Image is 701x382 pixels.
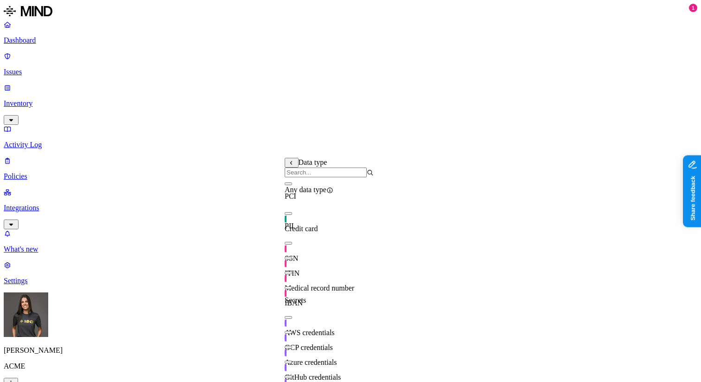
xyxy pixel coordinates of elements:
img: pci-line.svg [285,215,287,223]
p: Integrations [4,204,697,212]
img: secret-line.svg [285,349,287,356]
img: pii-line.svg [285,245,287,253]
p: Dashboard [4,36,697,45]
img: secret-line.svg [285,334,287,342]
a: What's new [4,229,697,253]
a: Dashboard [4,20,697,45]
p: Activity Log [4,141,697,149]
img: pii-line.svg [285,275,287,282]
p: Settings [4,277,697,285]
a: Inventory [4,84,697,123]
img: secret-line.svg [285,364,287,371]
span: Any data type [285,186,326,194]
div: PII [285,222,374,230]
a: Policies [4,156,697,181]
p: What's new [4,245,697,253]
a: Settings [4,261,697,285]
p: Inventory [4,99,697,108]
img: pii-line.svg [285,290,287,297]
a: MIND [4,4,697,20]
img: MIND [4,4,52,19]
div: PCI [285,192,374,201]
p: ACME [4,362,697,370]
img: Gal Cohen [4,292,48,337]
p: Issues [4,68,697,76]
img: secret-line.svg [285,319,287,327]
a: Activity Log [4,125,697,149]
p: Policies [4,172,697,181]
a: Integrations [4,188,697,228]
input: Search... [285,168,367,177]
div: Secrets [285,296,374,304]
a: Issues [4,52,697,76]
div: 1 [689,4,697,12]
span: Data type [299,158,327,166]
img: pii-line.svg [285,260,287,267]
